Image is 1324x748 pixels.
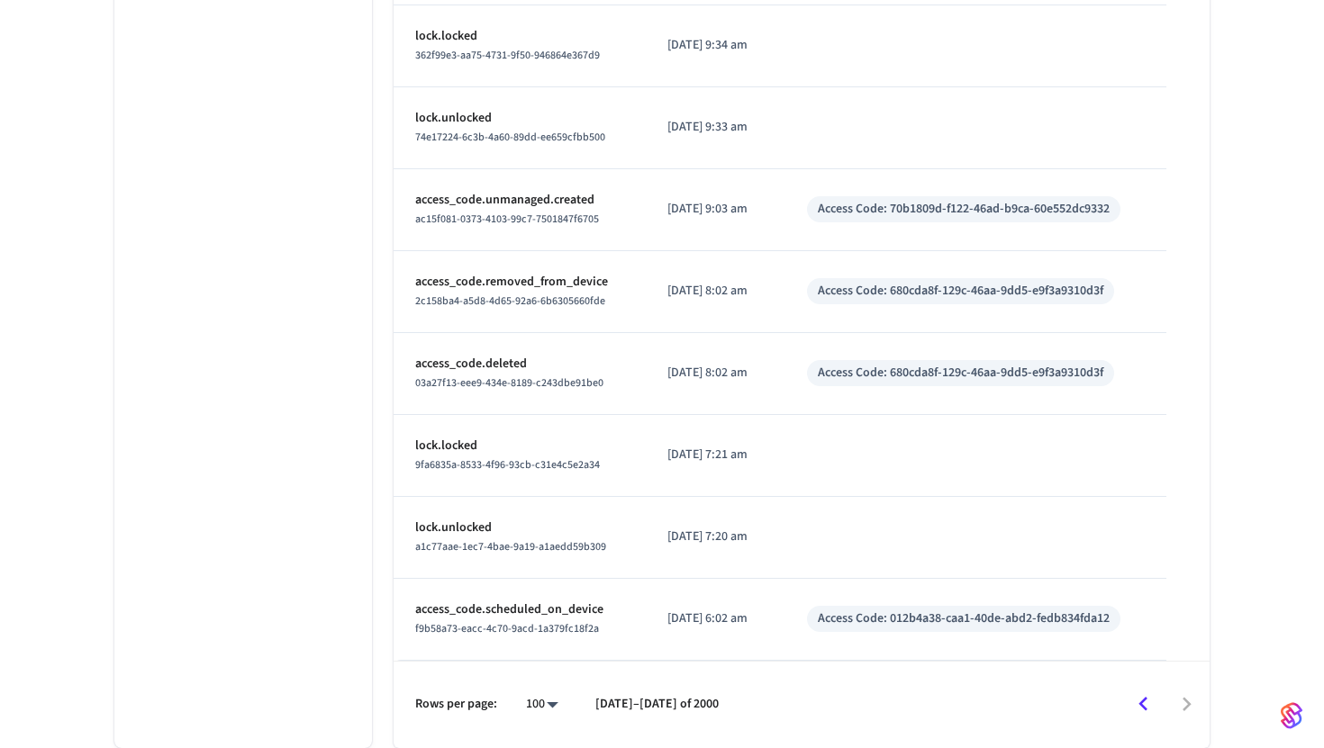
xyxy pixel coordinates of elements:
button: Go to previous page [1122,683,1165,725]
p: access_code.deleted [415,355,624,374]
span: f9b58a73-eacc-4c70-9acd-1a379fc18f2a [415,621,599,636]
div: Access Code: 012b4a38-caa1-40de-abd2-fedb834fda12 [818,609,1110,628]
p: access_code.unmanaged.created [415,191,624,210]
p: lock.locked [415,437,624,455]
p: access_code.scheduled_on_device [415,600,624,619]
p: lock.locked [415,27,624,46]
img: SeamLogoGradient.69752ec5.svg [1281,701,1302,730]
div: Access Code: 680cda8f-129c-46aa-9dd5-e9f3a9310d3f [818,364,1103,383]
span: 03a27f13-eee9-434e-8189-c243dbe91be0 [415,375,603,391]
p: [DATE] 9:34 am [667,36,764,55]
div: 100 [519,691,567,717]
div: Access Code: 70b1809d-f122-46ad-b9ca-60e552dc9332 [818,200,1110,219]
div: Access Code: 680cda8f-129c-46aa-9dd5-e9f3a9310d3f [818,282,1103,301]
p: [DATE] 6:02 am [667,609,764,628]
span: ac15f081-0373-4103-99c7-7501847f6705 [415,212,599,227]
span: 9fa6835a-8533-4f96-93cb-c31e4c5e2a34 [415,457,600,473]
p: Rows per page: [415,695,497,714]
p: [DATE] 8:02 am [667,364,764,383]
p: [DATE]–[DATE] of 2000 [595,695,719,714]
p: [DATE] 7:20 am [667,527,764,546]
p: [DATE] 9:03 am [667,200,764,219]
p: [DATE] 7:21 am [667,446,764,464]
p: [DATE] 9:33 am [667,118,764,137]
span: 74e17224-6c3b-4a60-89dd-ee659cfbb500 [415,130,605,145]
span: 2c158ba4-a5d8-4d65-92a6-6b6305660fde [415,293,605,309]
p: lock.unlocked [415,518,624,537]
p: lock.unlocked [415,109,624,128]
span: 362f99e3-aa75-4731-9f50-946864e367d9 [415,48,600,63]
p: [DATE] 8:02 am [667,282,764,301]
span: a1c77aae-1ec7-4bae-9a19-a1aedd59b309 [415,539,606,554]
p: access_code.removed_from_device [415,273,624,292]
